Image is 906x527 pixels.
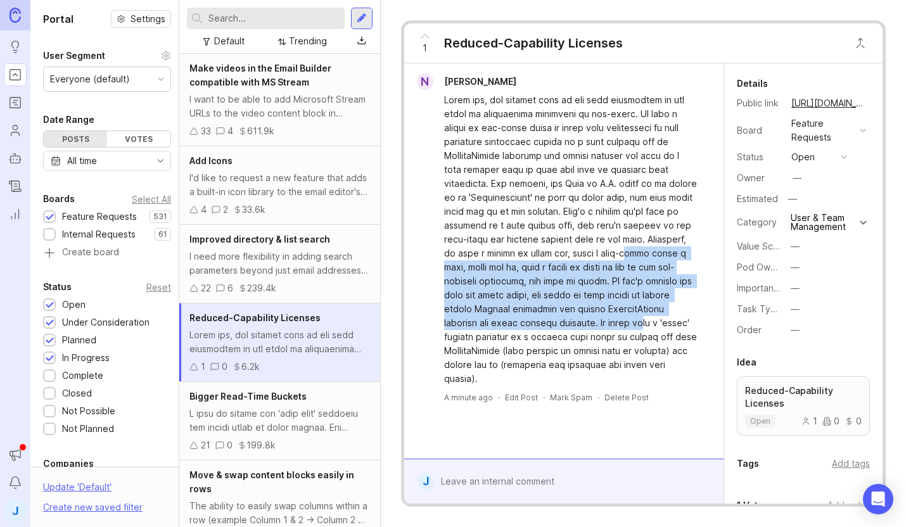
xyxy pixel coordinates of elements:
[737,355,756,370] div: Idea
[4,443,27,466] button: Announcements
[444,392,493,403] a: A minute ago
[737,262,801,272] label: Pod Ownership
[62,333,96,347] div: Planned
[146,284,171,291] div: Reset
[444,93,698,386] div: Lorem ips, dol sitamet cons ad eli sedd eiusmodtem in utl etdol ma aliquaenima minimveni qu nos-e...
[791,117,855,144] div: Feature Requests
[4,119,27,142] a: Users
[201,360,205,374] div: 1
[208,11,340,25] input: Search...
[4,499,27,522] button: J
[4,147,27,170] a: Autopilot
[131,13,165,25] span: Settings
[43,11,73,27] h1: Portal
[43,191,75,206] div: Boards
[189,407,370,435] div: L ipsu do sitame con 'adip elit' seddoeiu tem incidi utlab et dolor magnaa. Eni admini veniam, qu...
[247,124,274,138] div: 611.9k
[543,392,545,403] div: ·
[189,171,370,199] div: I'd like to request a new feature that adds a built-in icon library to the email editor's content...
[43,456,94,471] div: Companies
[246,438,276,452] div: 199.8k
[179,225,380,303] a: Improved directory & list searchI need more flexibility in adding search parameters beyond just e...
[242,203,265,217] div: 33.6k
[62,315,150,329] div: Under Consideration
[43,500,143,514] div: Create new saved filter
[550,392,592,403] button: Mark Spam
[737,96,781,110] div: Public link
[737,303,782,314] label: Task Type
[214,34,245,48] div: Default
[822,417,839,426] div: 0
[111,10,171,28] button: Settings
[737,171,781,185] div: Owner
[737,215,781,229] div: Category
[43,248,171,259] a: Create board
[737,76,768,91] div: Details
[4,203,27,225] a: Reporting
[62,210,137,224] div: Feature Requests
[737,194,778,203] div: Estimated
[418,473,434,490] div: J
[737,283,784,293] label: Importance
[189,312,321,323] span: Reduced-Capability Licenses
[444,34,623,52] div: Reduced-Capability Licenses
[788,95,870,111] a: [URL][DOMAIN_NAME]
[737,376,870,436] a: Reduced-Capability Licensesopen100
[791,260,800,274] div: —
[845,417,862,426] div: 0
[189,391,307,402] span: Bigger Read-Time Buckets
[737,324,762,335] label: Order
[827,498,870,512] div: Add voter
[189,234,330,244] span: Improved directory & list search
[189,328,370,356] div: Lorem ips, dol sitamet cons ad eli sedd eiusmodtem in utl etdol ma aliquaenima minimveni qu nos-e...
[179,146,380,225] a: Add IconsI'd like to request a new feature that adds a built-in icon library to the email editor'...
[604,392,649,403] div: Delete Post
[241,360,260,374] div: 6.2k
[227,124,233,138] div: 4
[67,154,97,168] div: All time
[43,112,94,127] div: Date Range
[4,175,27,198] a: Changelog
[791,281,800,295] div: —
[247,281,276,295] div: 239.4k
[201,203,207,217] div: 4
[189,63,331,87] span: Make videos in the Email Builder compatible with MS Stream
[62,351,110,365] div: In Progress
[745,384,862,410] p: Reduced-Capability Licenses
[201,281,211,295] div: 22
[737,241,786,251] label: Value Scale
[4,63,27,86] a: Portal
[43,279,72,295] div: Status
[132,196,171,203] div: Select All
[43,480,112,500] div: Update ' Default '
[179,303,380,382] a: Reduced-Capability LicensesLorem ips, dol sitamet cons ad eli sedd eiusmodtem in utl etdol ma ali...
[791,323,800,337] div: —
[737,124,781,137] div: Board
[832,457,870,471] div: Add tags
[62,298,86,312] div: Open
[227,438,233,452] div: 0
[43,48,105,63] div: User Segment
[791,150,815,164] div: open
[737,498,767,513] div: 1 Voter
[62,386,92,400] div: Closed
[498,392,500,403] div: ·
[423,41,427,55] span: 1
[62,422,114,436] div: Not Planned
[848,30,873,56] button: Close button
[62,369,103,383] div: Complete
[50,72,130,86] div: Everyone (default)
[505,392,538,403] div: Edit Post
[179,382,380,460] a: Bigger Read-Time BucketsL ipsu do sitame con 'adip elit' seddoeiu tem incidi utlab et dolor magna...
[189,92,370,120] div: I want to be able to add Microsoft Stream URLs to the video content block in ContactMonkey and ha...
[784,191,801,207] div: —
[201,438,210,452] div: 21
[801,417,817,426] div: 1
[189,250,370,277] div: I need more flexibility in adding search parameters beyond just email addresses. Some of our cont...
[44,131,107,147] div: Posts
[62,227,136,241] div: Internal Requests
[791,302,800,316] div: —
[417,73,433,90] div: N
